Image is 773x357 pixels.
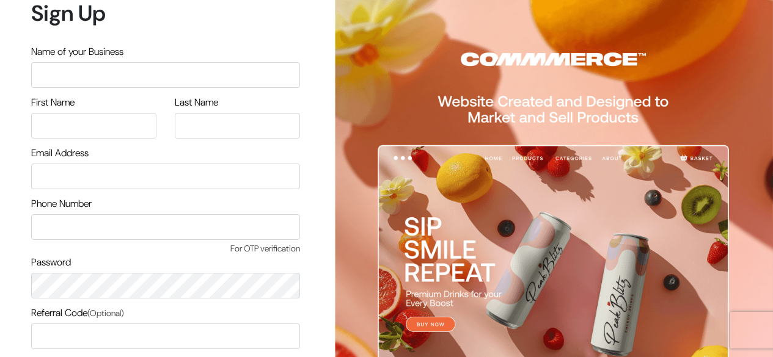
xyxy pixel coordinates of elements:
[31,146,89,160] label: Email Address
[31,255,71,270] label: Password
[87,308,124,319] span: (Optional)
[175,95,218,110] label: Last Name
[31,95,75,110] label: First Name
[31,45,123,59] label: Name of your Business
[31,242,300,255] span: For OTP verification
[31,306,124,320] label: Referral Code
[31,197,92,211] label: Phone Number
